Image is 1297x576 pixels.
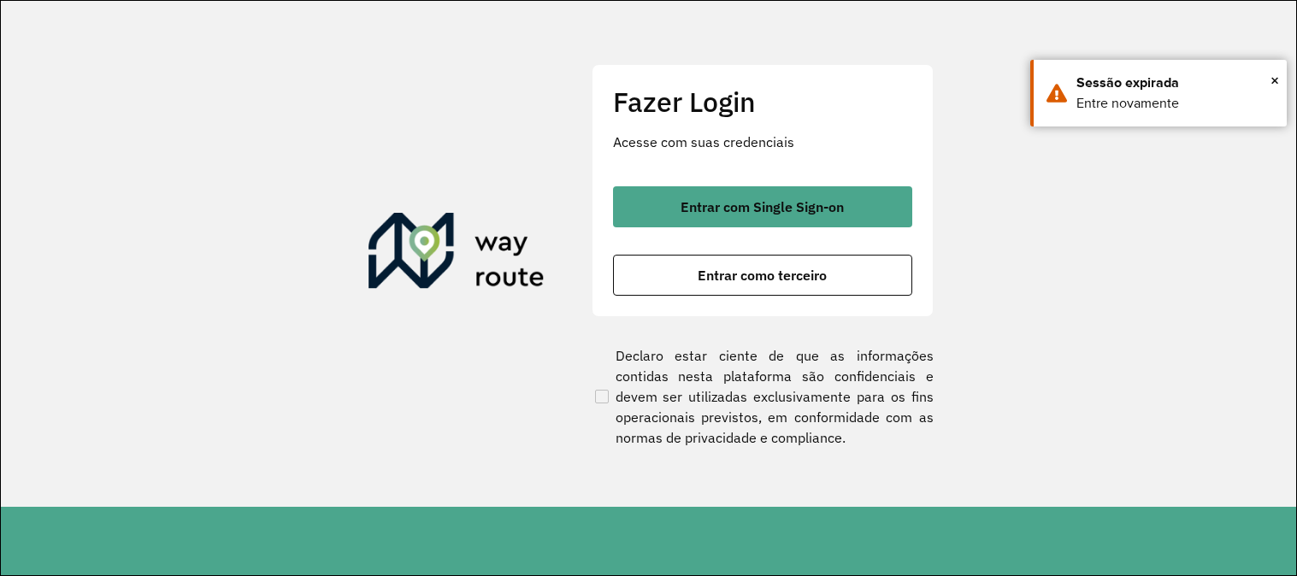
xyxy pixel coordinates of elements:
button: button [613,255,912,296]
div: Entre novamente [1076,93,1274,114]
span: × [1270,68,1279,93]
p: Acesse com suas credenciais [613,132,912,152]
button: button [613,186,912,227]
button: Close [1270,68,1279,93]
span: Entrar como terceiro [698,268,827,282]
img: Roteirizador AmbevTech [368,213,545,295]
span: Entrar com Single Sign-on [681,200,844,214]
label: Declaro estar ciente de que as informações contidas nesta plataforma são confidenciais e devem se... [592,345,934,448]
h2: Fazer Login [613,85,912,118]
div: Sessão expirada [1076,73,1274,93]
